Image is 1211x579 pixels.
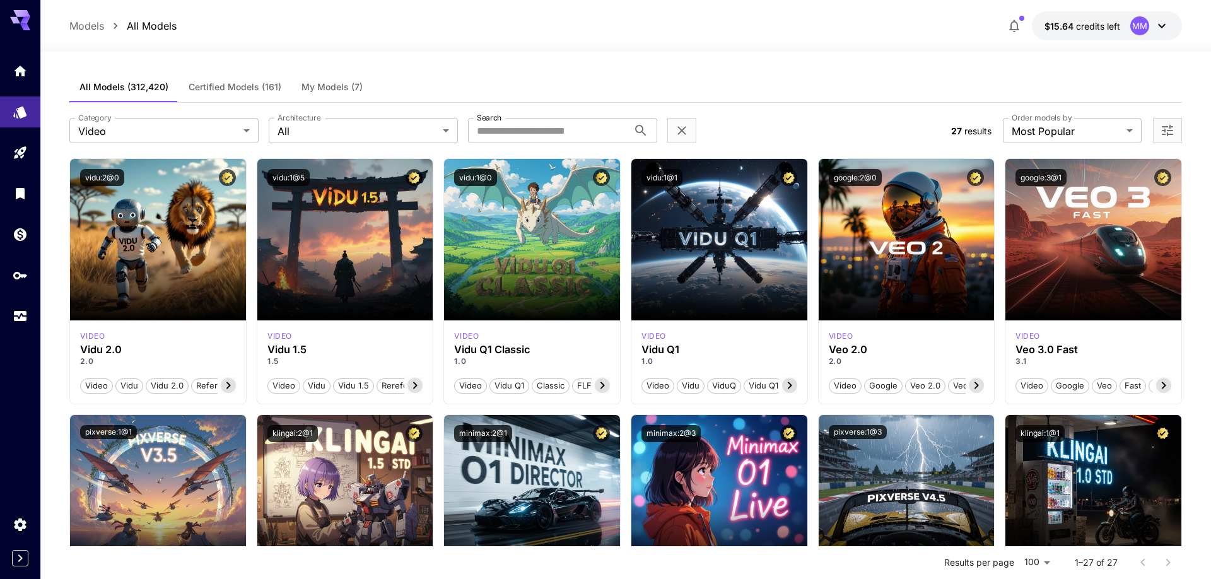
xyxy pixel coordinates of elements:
[1015,356,1171,367] p: 3.1
[1120,377,1146,394] button: Fast
[944,556,1014,569] p: Results per page
[951,126,962,136] span: 27
[641,330,666,342] div: vidu_q1
[865,380,902,392] span: Google
[80,330,105,342] p: video
[80,356,236,367] p: 2.0
[13,145,28,161] div: Playground
[69,18,177,33] nav: breadcrumb
[1154,169,1171,186] button: Certified Model – Vetted for best performance and includes a commercial license.
[1015,169,1067,186] button: google:3@1
[406,169,423,186] button: Certified Model – Vetted for best performance and includes a commercial license.
[967,169,984,186] button: Certified Model – Vetted for best performance and includes a commercial license.
[267,330,292,342] div: vidu_1_5
[13,185,28,201] div: Library
[189,81,281,93] span: Certified Models (161)
[454,169,497,186] button: vidu:1@0
[1015,377,1048,394] button: Video
[708,380,740,392] span: ViduQ
[303,380,330,392] span: Vidu
[641,356,797,367] p: 1.0
[572,377,607,394] button: FLF2V
[1149,377,1200,394] button: Veo 3 Fast
[78,124,238,139] span: Video
[489,377,529,394] button: Vidu Q1
[267,377,300,394] button: Video
[267,425,318,442] button: klingai:2@1
[780,425,797,442] button: Certified Model – Vetted for best performance and includes a commercial license.
[1015,344,1171,356] h3: Veo 3.0 Fast
[454,330,479,342] p: video
[641,425,701,442] button: minimax:2@3
[573,380,607,392] span: FLF2V
[267,330,292,342] p: video
[377,377,428,394] button: Rerefence
[1092,380,1116,392] span: Veo
[454,356,610,367] p: 1.0
[13,308,28,324] div: Usage
[116,380,143,392] span: Vidu
[267,169,310,186] button: vidu:1@5
[1149,380,1200,392] span: Veo 3 Fast
[12,550,28,566] button: Expand sidebar
[303,377,331,394] button: Vidu
[333,377,374,394] button: Vidu 1.5
[454,344,610,356] h3: Vidu Q1 Classic
[80,425,137,439] button: pixverse:1@1
[1092,377,1117,394] button: Veo
[1012,124,1121,139] span: Most Popular
[146,380,188,392] span: Vidu 2.0
[641,330,666,342] p: video
[641,344,797,356] h3: Vidu Q1
[829,330,853,342] div: google_veo_2
[1032,11,1182,40] button: $15.6419MM
[406,425,423,442] button: Certified Model – Vetted for best performance and includes a commercial license.
[829,344,985,356] div: Veo 2.0
[1044,20,1120,33] div: $15.6419
[1019,553,1055,571] div: 100
[13,102,28,117] div: Models
[69,18,104,33] a: Models
[267,344,423,356] div: Vidu 1.5
[906,380,945,392] span: Veo 2.0
[80,377,113,394] button: Video
[829,356,985,367] p: 2.0
[115,377,143,394] button: Vidu
[707,377,741,394] button: ViduQ
[1130,16,1149,35] div: MM
[146,377,189,394] button: Vidu 2.0
[1051,380,1089,392] span: Google
[334,380,373,392] span: Vidu 1.5
[948,377,973,394] button: Veo
[219,169,236,186] button: Certified Model – Vetted for best performance and includes a commercial license.
[532,377,570,394] button: Classic
[964,126,992,136] span: results
[127,18,177,33] a: All Models
[192,380,242,392] span: Reference
[829,377,862,394] button: Video
[1012,112,1072,123] label: Order models by
[267,356,423,367] p: 1.5
[477,112,501,123] label: Search
[78,112,112,123] label: Category
[13,61,28,76] div: Home
[490,380,529,392] span: Vidu Q1
[864,377,903,394] button: Google
[829,330,853,342] p: video
[278,112,320,123] label: Architecture
[268,380,300,392] span: Video
[949,380,973,392] span: Veo
[1120,380,1145,392] span: Fast
[455,380,486,392] span: Video
[80,169,124,186] button: vidu:2@0
[1154,425,1171,442] button: Certified Model – Vetted for best performance and includes a commercial license.
[13,517,28,532] div: Settings
[454,377,487,394] button: Video
[744,377,783,394] button: Vidu Q1
[905,377,945,394] button: Veo 2.0
[677,380,704,392] span: Vidu
[13,267,28,283] div: API Keys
